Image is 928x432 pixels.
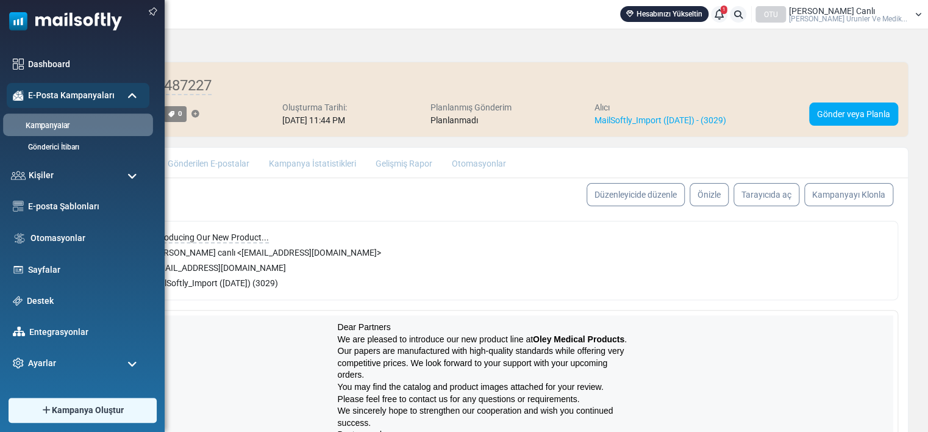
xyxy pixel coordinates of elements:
[263,6,555,18] p: Dear Partners
[30,232,143,245] a: Otomasyonlar
[620,6,708,22] a: Hesabınızı Yükseltin
[52,404,124,417] span: Kampanya Oluştur
[263,113,555,137] p: Best regards, Leyla CANLI
[755,6,786,23] div: OTU
[594,101,726,114] div: Alıcı
[594,115,726,125] a: MailSoftly_Import ([DATE]) - (3029)
[191,110,199,118] a: Etiket Ekle
[178,109,182,118] span: 0
[263,66,555,90] p: You may find the catalog and product images attached for your review. Please feel free to contact...
[263,30,555,66] p: Our papers are manufactured with high-quality standards while offering very competitive prices. W...
[163,106,187,121] a: 0
[7,142,146,153] a: Gönderici İtibarı
[809,103,898,126] a: Gönder veya Planla
[430,101,511,114] div: Planlanmış Gönderim
[458,19,549,29] strong: Oley Medical Products
[27,295,143,308] a: Destek
[13,90,24,101] img: campaigns-icon-active.png
[11,171,26,179] img: contacts-icon.svg
[263,90,555,113] p: We sincerely hope to strengthen our cooperation and wish you continued success.
[587,183,685,206] a: Düzenleyicide düzenle
[151,262,885,275] div: [EMAIL_ADDRESS][DOMAIN_NAME]
[13,296,23,306] img: support-icon.svg
[13,264,24,275] img: landing_pages.svg
[755,6,922,23] a: OTU [PERSON_NAME] Canlı [PERSON_NAME] Urunler Ve Medik...
[151,232,269,243] span: Introducing Our New Product...
[13,358,24,369] img: settings-icon.svg
[28,357,56,370] span: Ayarlar
[29,326,143,339] a: Entegrasyonlar
[711,6,727,23] a: 1
[28,58,143,71] a: Dashboard
[28,264,143,276] a: Sayfalar
[263,18,555,31] p: We are pleased to introduce our new product line at .
[282,114,347,127] div: [DATE] 11:44 PM
[13,201,24,212] img: email-templates-icon.svg
[29,169,54,182] span: Kişiler
[3,120,149,132] a: Kampanyalar
[804,183,893,206] a: Kampanyayı Klonla
[789,15,907,23] span: [PERSON_NAME] Urunler Ve Medik...
[263,138,555,150] p: [PHONE_NUMBER]
[690,183,729,206] a: Önizle
[430,115,477,125] span: Planlanmadı
[282,101,347,114] div: Oluşturma Tarihi:
[733,183,799,206] a: Tarayıcıda aç
[721,5,727,14] span: 1
[28,200,143,213] a: E-posta Şablonları
[151,247,885,259] div: [PERSON_NAME] canlı < [EMAIL_ADDRESS][DOMAIN_NAME] >
[13,59,24,70] img: dashboard-icon.svg
[789,7,875,15] span: [PERSON_NAME] Canlı
[28,89,115,102] span: E-Posta Kampanyaları
[13,231,26,245] img: workflow.svg
[151,278,278,288] span: MailSoftly_Import ([DATE]) (3029)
